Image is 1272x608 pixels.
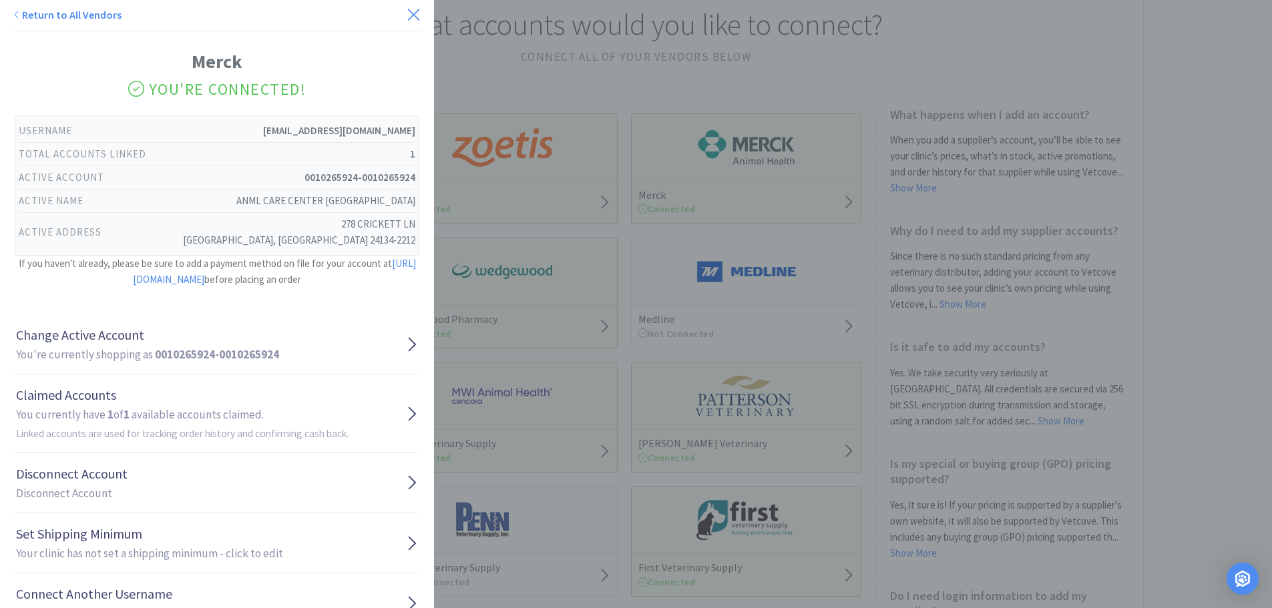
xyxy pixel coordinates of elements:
[108,407,114,422] strong: 1
[19,123,72,139] div: Username
[19,216,101,248] div: Active Address
[16,406,349,442] h2: You currently have of available accounts claimed.
[410,146,415,162] div: 1
[19,193,83,209] div: Active Name
[15,77,419,102] h2: You're Connected!
[16,523,283,545] h1: Set Shipping Minimum
[1227,563,1259,595] div: Open Intercom Messenger
[16,463,128,485] h1: Disconnect Account
[304,170,415,186] div: 0010265924-0010265924
[183,234,415,246] span: [GEOGRAPHIC_DATA], [GEOGRAPHIC_DATA] 24134-2212
[16,545,283,563] h2: Your clinic has not set a shipping minimum - click to edit
[16,485,128,503] h2: Disconnect Account
[15,47,419,77] h1: Merck
[16,583,218,605] h1: Connect Another Username
[16,384,349,406] h1: Claimed Accounts
[19,170,104,186] div: Active Account
[15,256,419,288] p: If you haven't already, please be sure to add a payment method on file for your account at before...
[236,193,415,209] p: ANML CARE CENTER [GEOGRAPHIC_DATA]
[124,407,130,422] strong: 1
[16,427,349,440] span: Linked accounts are used for tracking order history and confirming cash back.
[341,218,415,230] span: 278 CRICKETT LN
[263,123,415,139] div: [EMAIL_ADDRESS][DOMAIN_NAME]
[16,324,279,346] h1: Change Active Account
[16,346,279,364] h2: You're currently shopping as
[19,146,146,162] div: Total Accounts Linked
[13,8,122,21] a: Return to All Vendors
[155,347,279,362] strong: 0010265924-0010265924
